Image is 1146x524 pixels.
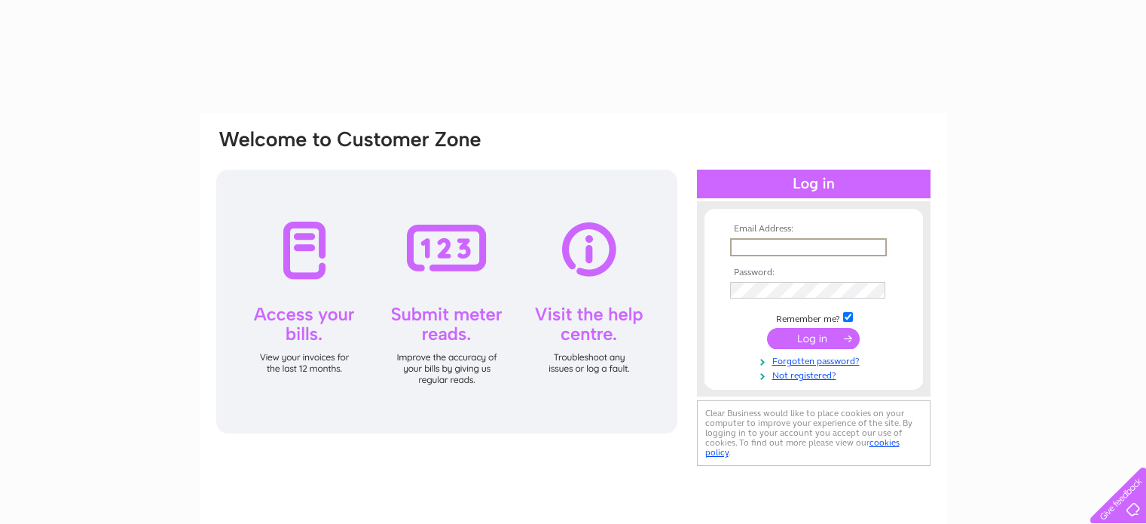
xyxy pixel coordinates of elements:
th: Password: [726,268,901,278]
input: Submit [767,328,860,349]
a: Forgotten password? [730,353,901,367]
div: Clear Business would like to place cookies on your computer to improve your experience of the sit... [697,400,931,466]
a: cookies policy [705,437,900,458]
a: Not registered? [730,367,901,382]
th: Email Address: [726,224,901,234]
td: Remember me? [726,310,901,325]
